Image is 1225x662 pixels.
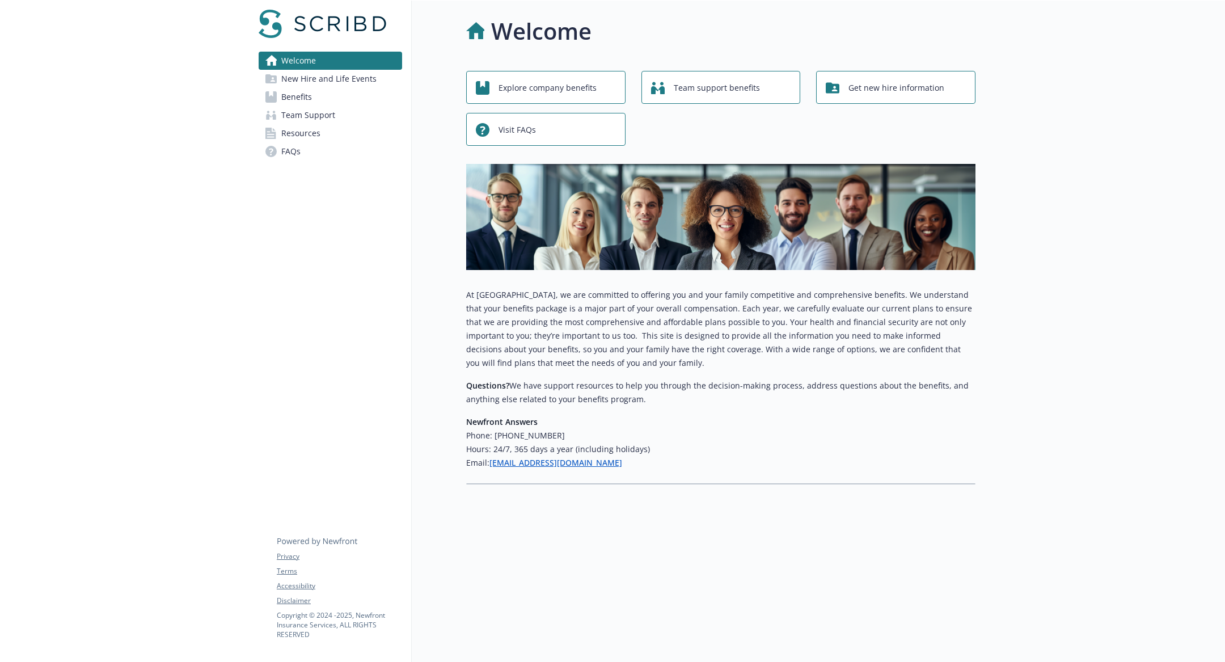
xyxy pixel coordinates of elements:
a: FAQs [259,142,402,161]
span: Welcome [281,52,316,70]
span: FAQs [281,142,301,161]
button: Team support benefits [641,71,801,104]
a: Welcome [259,52,402,70]
span: New Hire and Life Events [281,70,377,88]
a: Accessibility [277,581,402,591]
button: Get new hire information [816,71,975,104]
strong: Questions? [466,380,509,391]
button: Explore company benefits [466,71,626,104]
a: Terms [277,566,402,576]
a: Benefits [259,88,402,106]
a: Disclaimer [277,596,402,606]
a: Resources [259,124,402,142]
span: Get new hire information [848,77,944,99]
span: Visit FAQs [499,119,536,141]
span: Resources [281,124,320,142]
span: Team support benefits [674,77,760,99]
a: Privacy [277,551,402,562]
h1: Welcome [491,14,592,48]
p: We have support resources to help you through the decision-making process, address questions abou... [466,379,975,406]
span: Benefits [281,88,312,106]
img: overview page banner [466,164,975,270]
p: Copyright © 2024 - 2025 , Newfront Insurance Services, ALL RIGHTS RESERVED [277,610,402,639]
a: New Hire and Life Events [259,70,402,88]
h6: Email: [466,456,975,470]
h6: Hours: 24/7, 365 days a year (including holidays)​ [466,442,975,456]
span: Explore company benefits [499,77,597,99]
h6: Phone: [PHONE_NUMBER] [466,429,975,442]
a: [EMAIL_ADDRESS][DOMAIN_NAME] [489,457,622,468]
p: At [GEOGRAPHIC_DATA], we are committed to offering you and your family competitive and comprehens... [466,288,975,370]
a: Team Support [259,106,402,124]
button: Visit FAQs [466,113,626,146]
strong: Newfront Answers [466,416,538,427]
span: Team Support [281,106,335,124]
